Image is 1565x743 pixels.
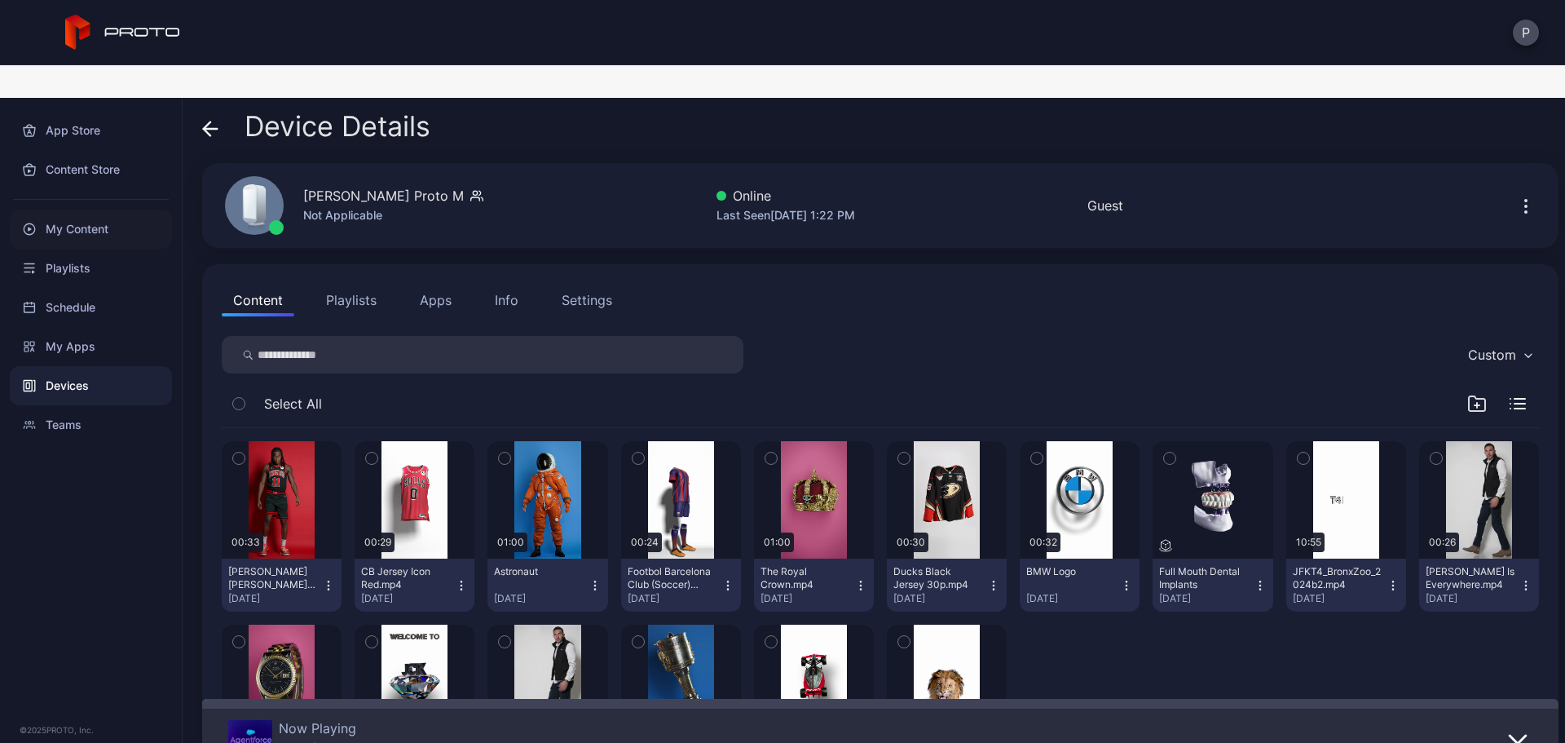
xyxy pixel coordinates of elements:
div: CB Jersey Icon Red.mp4 [361,565,451,591]
div: Not Applicable [303,206,483,225]
div: [DATE] [628,592,721,605]
div: [DATE] [760,592,854,605]
div: © 2025 PROTO, Inc. [20,723,162,736]
div: [PERSON_NAME] Proto M [303,186,464,206]
button: Astronaut[DATE] [487,559,607,612]
button: Ducks Black Jersey 30p.mp4[DATE] [887,559,1007,612]
a: Devices [10,366,172,405]
div: [DATE] [1026,592,1120,605]
div: Last Seen [DATE] 1:22 PM [716,206,855,225]
button: Custom [1460,336,1539,374]
div: [DATE] [893,592,987,605]
span: Device Details [245,111,430,142]
a: Teams [10,405,172,444]
a: Content Store [10,150,172,189]
button: Content [222,284,294,316]
div: Online [716,186,855,206]
div: CB Ayo Dosunmu 1.mp4 [228,565,318,591]
button: Footbol Barcelona Club (Soccer) [GEOGRAPHIC_DATA][DATE] [621,559,741,612]
div: [DATE] [494,592,588,605]
a: Schedule [10,288,172,327]
button: Playlists [315,284,388,316]
div: Jack Is Everywhere.mp4 [1426,565,1515,591]
button: JFKT4_BronxZoo_2024b2.mp4[DATE] [1286,559,1406,612]
div: JFKT4_BronxZoo_2024b2.mp4 [1293,565,1382,591]
div: Custom [1468,347,1516,363]
button: Full Mouth Dental Implants[DATE] [1153,559,1272,612]
button: Apps [408,284,463,316]
div: [DATE] [1159,592,1253,605]
button: CB Jersey Icon Red.mp4[DATE] [355,559,474,612]
button: BMW Logo[DATE] [1020,559,1140,612]
button: [PERSON_NAME] Is Everywhere.mp4[DATE] [1419,559,1539,612]
a: My Content [10,210,172,249]
div: Astronaut [494,565,584,578]
div: [DATE] [228,592,322,605]
div: Ducks Black Jersey 30p.mp4 [893,565,983,591]
div: Info [495,290,518,310]
button: Settings [550,284,624,316]
button: Info [483,284,530,316]
a: My Apps [10,327,172,366]
button: The Royal Crown.mp4[DATE] [754,559,874,612]
span: Select All [264,394,322,414]
div: Full Mouth Dental Implants [1159,565,1249,591]
div: [DATE] [1426,592,1519,605]
div: Settings [562,290,612,310]
div: BMW Logo [1026,565,1116,578]
a: Playlists [10,249,172,288]
button: P [1513,20,1539,46]
div: Guest [1087,196,1123,215]
button: [PERSON_NAME] [PERSON_NAME] 1.mp4[DATE] [222,559,342,612]
div: [DATE] [1293,592,1386,605]
div: [DATE] [361,592,455,605]
div: The Royal Crown.mp4 [760,565,850,591]
div: Now Playing [279,720,385,736]
div: Footbol Barcelona Club (Soccer) Jersey [628,565,717,591]
a: App Store [10,111,172,150]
